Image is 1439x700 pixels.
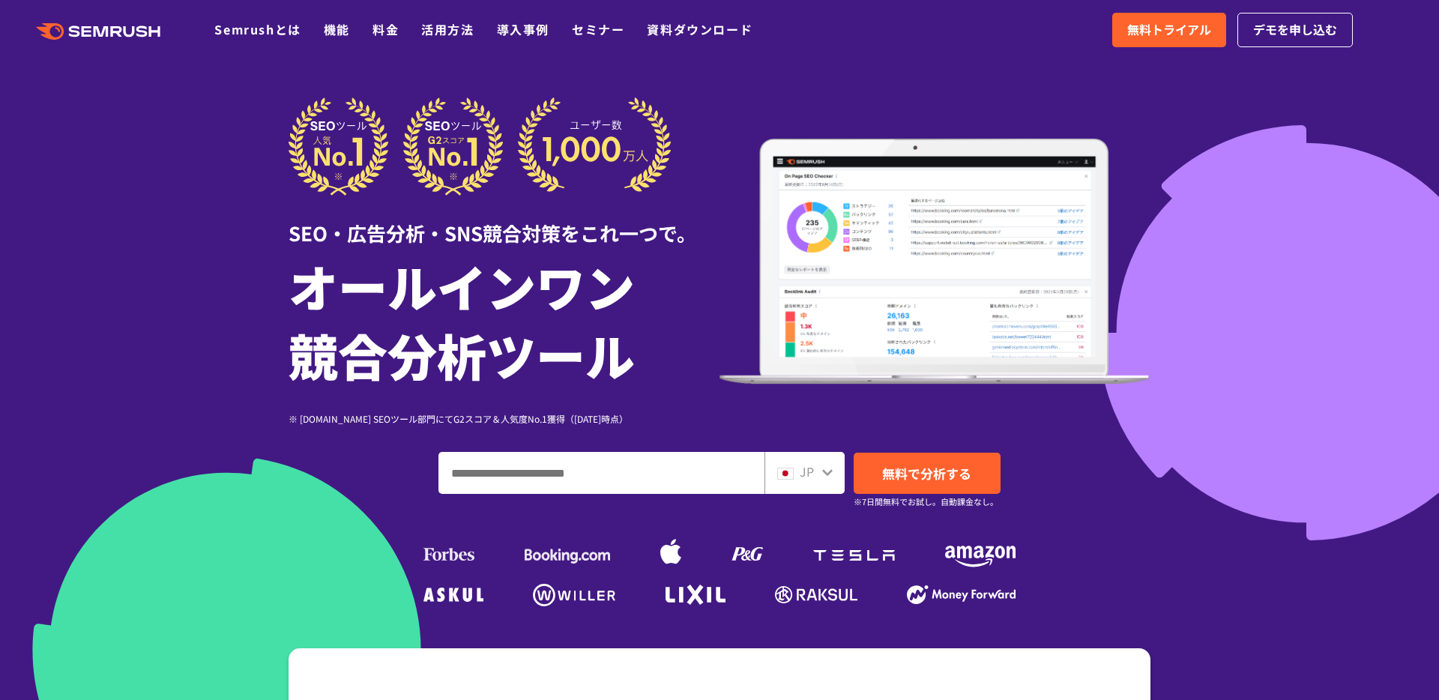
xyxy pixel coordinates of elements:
[372,20,399,38] a: 料金
[421,20,474,38] a: 活用方法
[882,464,971,483] span: 無料で分析する
[289,196,719,247] div: SEO・広告分析・SNS競合対策をこれ一つで。
[497,20,549,38] a: 導入事例
[854,453,1001,494] a: 無料で分析する
[289,411,719,426] div: ※ [DOMAIN_NAME] SEOツール部門にてG2スコア＆人気度No.1獲得（[DATE]時点）
[1112,13,1226,47] a: 無料トライアル
[572,20,624,38] a: セミナー
[1237,13,1353,47] a: デモを申し込む
[214,20,301,38] a: Semrushとは
[439,453,764,493] input: ドメイン、キーワードまたはURLを入力してください
[800,462,814,480] span: JP
[289,251,719,389] h1: オールインワン 競合分析ツール
[1127,20,1211,40] span: 無料トライアル
[854,495,998,509] small: ※7日間無料でお試し。自動課金なし。
[1253,20,1337,40] span: デモを申し込む
[647,20,752,38] a: 資料ダウンロード
[324,20,350,38] a: 機能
